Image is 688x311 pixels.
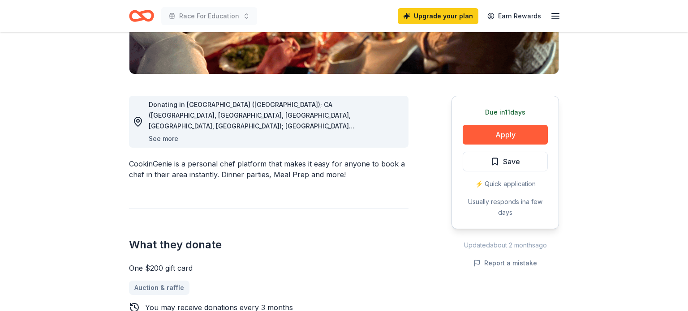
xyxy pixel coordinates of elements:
button: See more [149,133,178,144]
button: Save [463,152,548,171]
div: ⚡️ Quick application [463,179,548,189]
div: Due in 11 days [463,107,548,118]
div: One $200 gift card [129,263,408,273]
div: Usually responds in a few days [463,196,548,218]
a: Auction & raffle [129,281,189,295]
button: Apply [463,125,548,145]
button: Race For Education [161,7,257,25]
a: Upgrade your plan [398,8,478,24]
a: Earn Rewards [482,8,546,24]
a: Home [129,5,154,26]
span: Race For Education [179,11,239,21]
button: Report a mistake [473,258,537,268]
div: CookinGenie is a personal chef platform that makes it easy for anyone to book a chef in their are... [129,158,408,180]
span: Save [503,156,520,167]
h2: What they donate [129,238,408,252]
div: Updated about 2 months ago [451,240,559,251]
